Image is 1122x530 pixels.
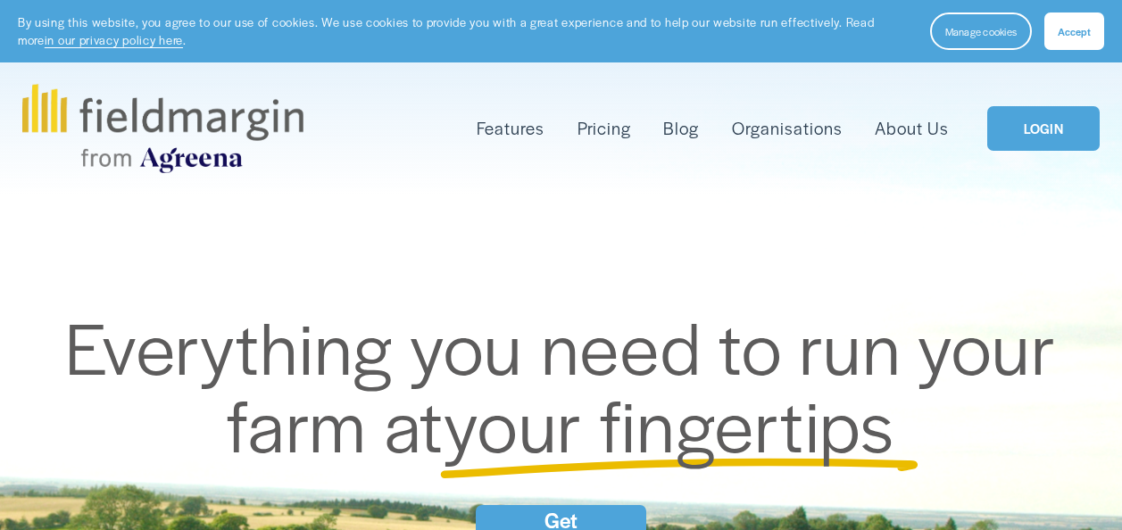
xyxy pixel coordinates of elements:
[732,114,843,143] a: Organisations
[1044,12,1104,50] button: Accept
[477,116,544,141] span: Features
[875,114,949,143] a: About Us
[578,114,631,143] a: Pricing
[65,294,1073,474] span: Everything you need to run your farm at
[45,31,183,48] a: in our privacy policy here
[987,106,1100,152] a: LOGIN
[930,12,1032,50] button: Manage cookies
[663,114,699,143] a: Blog
[477,114,544,143] a: folder dropdown
[22,84,303,173] img: fieldmargin.com
[444,372,894,474] span: your fingertips
[1058,24,1091,38] span: Accept
[18,13,912,48] p: By using this website, you agree to our use of cookies. We use cookies to provide you with a grea...
[945,24,1017,38] span: Manage cookies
